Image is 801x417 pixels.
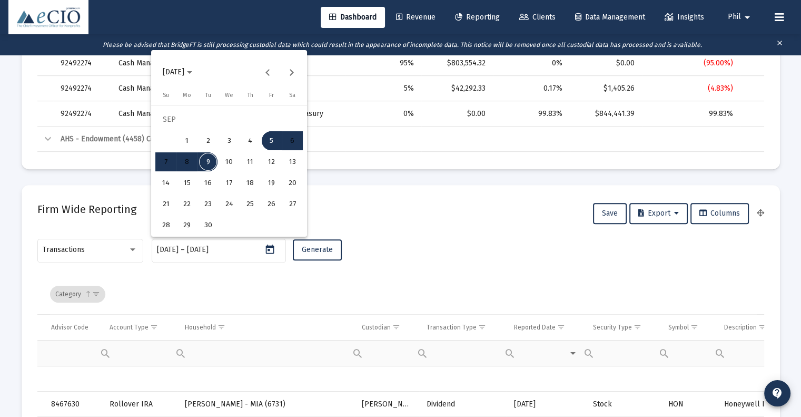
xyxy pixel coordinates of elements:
button: 2025-09-21 [155,193,176,215]
div: 26 [262,195,281,214]
button: Choose month and year [154,62,201,83]
div: 13 [283,152,302,171]
div: 5 [262,131,281,150]
div: 18 [241,173,260,192]
button: 2025-09-16 [197,172,219,193]
button: 2025-09-12 [261,151,282,172]
div: 2 [199,131,217,150]
button: 2025-09-06 [282,130,303,151]
div: 8 [177,152,196,171]
button: 2025-09-11 [240,151,261,172]
button: Previous month [257,62,278,83]
div: 12 [262,152,281,171]
div: 28 [156,216,175,235]
button: 2025-09-02 [197,130,219,151]
button: 2025-09-26 [261,193,282,215]
button: 2025-09-10 [219,151,240,172]
div: 14 [156,173,175,192]
button: 2025-09-25 [240,193,261,215]
button: 2025-09-27 [282,193,303,215]
span: Fr [269,92,274,99]
span: We [225,92,233,99]
div: 4 [241,131,260,150]
span: Sa [289,92,295,99]
div: 22 [177,195,196,214]
div: 23 [199,195,217,214]
span: Mo [183,92,191,99]
button: 2025-09-08 [176,151,197,172]
button: 2025-09-01 [176,130,197,151]
td: SEP [155,109,303,130]
button: 2025-09-14 [155,172,176,193]
button: 2025-09-22 [176,193,197,215]
div: 10 [220,152,239,171]
button: 2025-09-07 [155,151,176,172]
button: 2025-09-03 [219,130,240,151]
button: 2025-09-04 [240,130,261,151]
button: Next month [281,62,302,83]
button: 2025-09-20 [282,172,303,193]
div: 21 [156,195,175,214]
div: 15 [177,173,196,192]
button: 2025-09-30 [197,215,219,236]
div: 20 [283,173,302,192]
button: 2025-09-23 [197,193,219,215]
div: 7 [156,152,175,171]
span: [DATE] [163,67,184,76]
div: 16 [199,173,217,192]
div: 9 [199,152,217,171]
div: 3 [220,131,239,150]
button: 2025-09-09 [197,151,219,172]
div: 11 [241,152,260,171]
div: 27 [283,195,302,214]
div: 6 [283,131,302,150]
button: 2025-09-24 [219,193,240,215]
div: 17 [220,173,239,192]
span: Tu [205,92,211,99]
div: 24 [220,195,239,214]
span: Su [163,92,169,99]
div: 30 [199,216,217,235]
button: 2025-09-17 [219,172,240,193]
div: 29 [177,216,196,235]
div: 1 [177,131,196,150]
button: 2025-09-19 [261,172,282,193]
button: 2025-09-13 [282,151,303,172]
button: 2025-09-05 [261,130,282,151]
button: 2025-09-28 [155,215,176,236]
span: Th [248,92,253,99]
button: 2025-09-15 [176,172,197,193]
div: 25 [241,195,260,214]
button: 2025-09-18 [240,172,261,193]
button: 2025-09-29 [176,215,197,236]
div: 19 [262,173,281,192]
